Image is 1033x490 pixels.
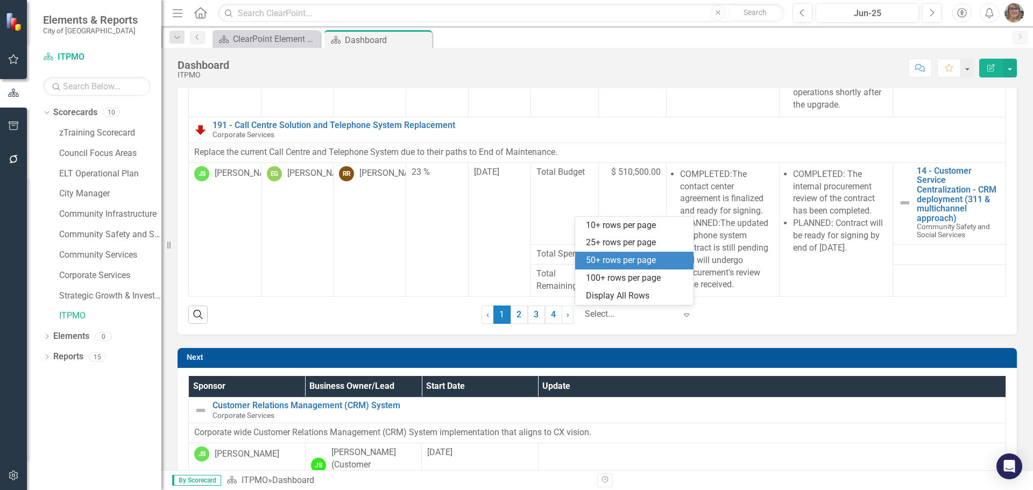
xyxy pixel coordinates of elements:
[213,130,274,139] span: Corporate Services
[545,306,562,324] a: 4
[586,290,687,302] div: Display All Rows
[427,447,452,457] span: [DATE]
[59,249,161,261] a: Community Services
[728,5,782,20] button: Search
[567,309,569,319] span: ›
[406,162,468,296] td: Double-Click to Edit
[486,309,489,319] span: ‹
[189,143,1006,162] td: Double-Click to Edit
[898,196,911,209] img: Not Defined
[339,166,354,181] div: RR
[213,401,1000,410] a: Customer Relations Management (CRM) System
[334,162,406,296] td: Double-Click to Edit
[917,166,1000,223] a: 14 - Customer Service Centralization - CRM deployment (311 & multichannel approach)
[267,166,282,181] div: EG
[667,162,780,296] td: Double-Click to Edit
[586,272,687,285] div: 100+ rows per page
[178,59,229,71] div: Dashboard
[59,208,161,221] a: Community Infrastructure
[242,475,268,485] a: ITPMO
[528,306,545,324] a: 3
[793,168,887,217] li: COMPLETED: The internal procurement review of the contract has been completed.
[233,32,317,46] div: ClearPoint Element Definitions
[996,453,1022,479] div: Open Intercom Messenger
[5,12,24,31] img: ClearPoint Strategy
[287,167,352,180] div: [PERSON_NAME]
[218,4,784,23] input: Search ClearPoint...
[43,26,138,35] small: City of [GEOGRAPHIC_DATA]
[680,217,774,291] li: PLANNED:The updated telephone system contract is still pending and will undergo Procurement's rev...
[215,448,279,460] div: [PERSON_NAME]
[586,237,687,249] div: 25+ rows per page
[59,310,161,322] a: ITPMO
[227,474,589,487] div: »
[359,167,424,180] div: [PERSON_NAME]
[53,351,83,363] a: Reports
[893,162,1006,244] td: Double-Click to Edit Right Click for Context Menu
[194,123,207,136] img: Below Plan
[53,330,89,343] a: Elements
[917,222,990,239] span: Community Safety and Social Services
[59,269,161,282] a: Corporate Services
[53,106,97,119] a: Scorecards
[680,168,774,217] li: COMPLETED:The contact center agreement is finalized and ready for signing.
[511,306,528,324] a: 2
[95,332,112,341] div: 0
[194,427,591,437] span: Corporate wide Customer Relations Management (CRM) System implementation that aligns to CX vision.
[272,475,314,485] div: Dashboard
[468,162,530,296] td: Double-Click to Edit
[215,167,279,180] div: [PERSON_NAME]
[189,423,1006,443] td: Double-Click to Edit
[345,33,429,47] div: Dashboard
[536,166,593,179] span: Total Budget
[586,254,687,267] div: 50+ rows per page
[819,7,915,20] div: Jun-25
[213,120,1000,130] a: 191 - Call Centre Solution and Telephone System Replacement
[536,248,593,260] span: Total Spent
[172,475,221,486] span: By Scorecard
[59,188,161,200] a: City Manager
[412,166,463,179] div: 23 %
[194,404,207,417] img: Not Defined
[194,446,209,461] div: JS
[59,168,161,180] a: ELT Operational Plan
[89,352,106,361] div: 15
[178,71,229,79] div: ITPMO
[103,108,120,117] div: 10
[59,127,161,139] a: zTraining Scorecard
[189,162,261,296] td: Double-Click to Edit
[744,8,767,17] span: Search
[43,13,138,26] span: Elements & Reports
[611,166,661,179] span: $ 510,500.00
[536,268,593,293] span: Total Remaining
[586,219,687,232] div: 10+ rows per page
[780,162,893,296] td: Double-Click to Edit
[189,443,306,487] td: Double-Click to Edit
[793,217,887,254] li: PLANNED: Contract will be ready for signing by end of [DATE].
[538,443,1006,487] td: Double-Click to Edit
[189,397,1006,423] td: Double-Click to Edit Right Click for Context Menu
[816,3,919,23] button: Jun-25
[215,32,317,46] a: ClearPoint Element Definitions
[194,166,209,181] div: JS
[331,446,416,484] div: [PERSON_NAME] (Customer Experience)
[59,147,161,160] a: Council Focus Areas
[187,353,1011,361] h3: Next
[213,411,274,420] span: Corporate Services
[43,51,151,63] a: ITPMO
[305,443,422,487] td: Double-Click to Edit
[261,162,334,296] td: Double-Click to Edit
[43,77,151,96] input: Search Below...
[189,117,1006,143] td: Double-Click to Edit Right Click for Context Menu
[59,229,161,241] a: Community Safety and Social Services
[493,306,511,324] span: 1
[474,167,499,177] span: [DATE]
[194,147,557,157] span: Replace the current Call Centre and Telephone System due to their paths to End of Maintenance.
[1004,3,1024,23] img: Rosaline Wood
[59,290,161,302] a: Strategic Growth & Investment
[422,443,539,487] td: Double-Click to Edit
[311,458,326,473] div: JS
